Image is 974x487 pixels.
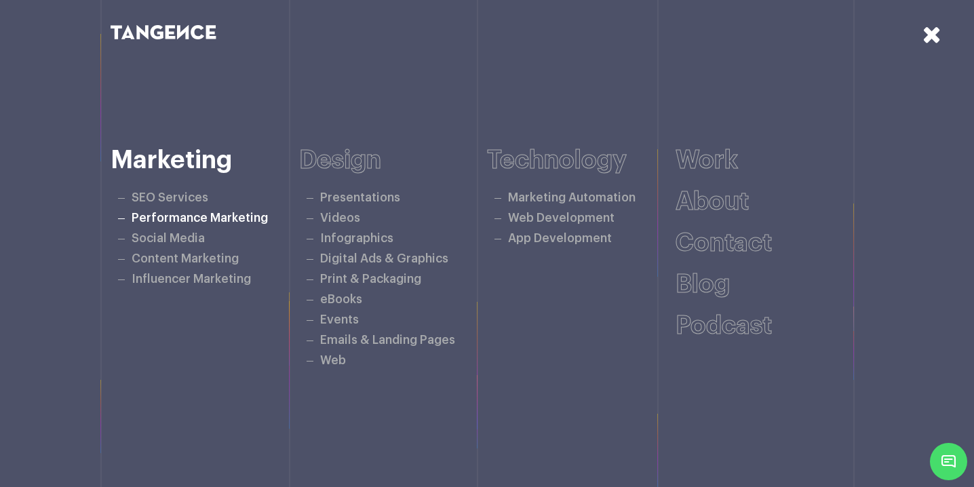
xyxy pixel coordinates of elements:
a: SEO Services [132,192,208,203]
a: Work [676,148,738,173]
a: Social Media [132,233,205,244]
a: Print & Packaging [320,273,421,285]
a: Influencer Marketing [132,273,251,285]
a: Videos [320,212,360,224]
a: Infographics [320,233,393,244]
a: Web Development [508,212,615,224]
a: Emails & Landing Pages [320,334,455,346]
a: About [676,189,749,214]
a: Podcast [676,313,772,338]
a: Web [320,355,346,366]
span: Chat Widget [930,443,967,480]
a: Digital Ads & Graphics [320,253,448,265]
h6: Design [299,147,488,174]
a: Content Marketing [132,253,239,265]
a: Events [320,314,359,326]
a: Marketing Automation [508,192,636,203]
h6: Technology [487,147,676,174]
a: Performance Marketing [132,212,268,224]
a: Presentations [320,192,400,203]
a: Contact [676,231,772,256]
a: App Development [508,233,612,244]
a: Blog [676,272,730,297]
a: eBooks [320,294,362,305]
h6: Marketing [111,147,299,174]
